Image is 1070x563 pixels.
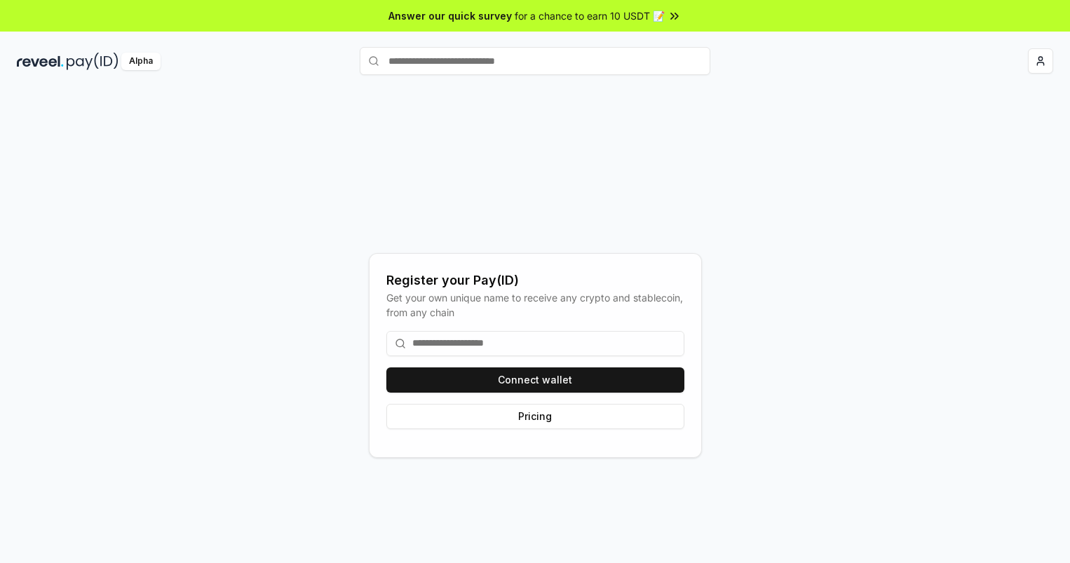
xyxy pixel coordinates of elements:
button: Connect wallet [386,367,684,393]
button: Pricing [386,404,684,429]
div: Register your Pay(ID) [386,271,684,290]
div: Get your own unique name to receive any crypto and stablecoin, from any chain [386,290,684,320]
div: Alpha [121,53,161,70]
img: reveel_dark [17,53,64,70]
img: pay_id [67,53,118,70]
span: for a chance to earn 10 USDT 📝 [515,8,665,23]
span: Answer our quick survey [388,8,512,23]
